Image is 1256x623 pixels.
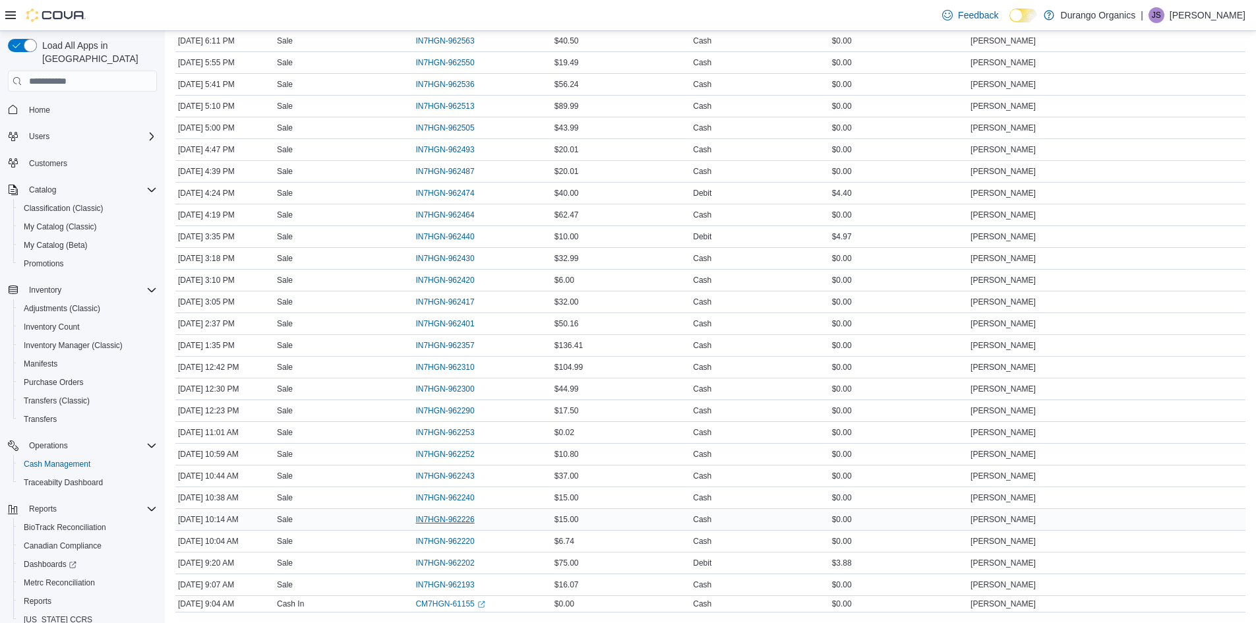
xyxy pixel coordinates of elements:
span: [PERSON_NAME] [971,427,1036,438]
span: [PERSON_NAME] [971,123,1036,133]
span: $20.01 [554,166,579,177]
div: Cash [693,362,711,372]
span: IN7HGN-962357 [415,340,474,351]
a: Reports [18,593,57,609]
span: $0.00 [832,57,852,68]
span: $0.00 [832,427,852,438]
span: $40.50 [554,36,579,46]
span: Reports [24,501,157,517]
a: Traceabilty Dashboard [18,475,108,490]
button: Cash Management [13,455,162,473]
p: Sale [277,79,293,90]
p: Sale [277,275,293,285]
span: My Catalog (Beta) [18,237,157,253]
span: [PERSON_NAME] [971,449,1036,460]
p: Sale [277,405,293,416]
span: IN7HGN-962493 [415,144,474,155]
div: [DATE] 10:44 AM [175,468,274,484]
span: Metrc Reconciliation [24,578,95,588]
p: [PERSON_NAME] [1170,7,1245,23]
a: Canadian Compliance [18,538,107,554]
p: Sale [277,318,293,329]
button: IN7HGN-962290 [415,403,487,419]
div: [DATE] 10:38 AM [175,490,274,506]
span: Inventory Count [24,322,80,332]
div: [DATE] 1:35 PM [175,338,274,353]
button: Catalog [3,181,162,199]
button: Catalog [24,182,61,198]
span: IN7HGN-962536 [415,79,474,90]
div: Cash [693,79,711,90]
span: $0.00 [832,36,852,46]
span: $37.00 [554,471,579,481]
span: $10.80 [554,449,579,460]
button: IN7HGN-962357 [415,338,487,353]
div: Cash [693,384,711,394]
span: IN7HGN-962310 [415,362,474,372]
button: My Catalog (Beta) [13,236,162,254]
span: Inventory [29,285,61,295]
span: $15.00 [554,492,579,503]
button: IN7HGN-962430 [415,251,487,266]
span: $0.00 [832,362,852,372]
button: IN7HGN-962193 [415,577,487,593]
p: Sale [277,210,293,220]
span: Manifests [18,356,157,372]
span: $32.99 [554,253,579,264]
button: IN7HGN-962310 [415,359,487,375]
span: $0.00 [832,166,852,177]
button: Promotions [13,254,162,273]
button: Inventory [3,281,162,299]
a: Classification (Classic) [18,200,109,216]
div: [DATE] 5:41 PM [175,76,274,92]
button: IN7HGN-962300 [415,381,487,397]
span: $0.00 [832,340,852,351]
a: Feedback [937,2,1003,28]
span: [PERSON_NAME] [971,231,1036,242]
button: BioTrack Reconciliation [13,518,162,537]
span: $0.00 [832,253,852,264]
span: $0.02 [554,427,574,438]
span: IN7HGN-962290 [415,405,474,416]
span: $62.47 [554,210,579,220]
button: IN7HGN-962226 [415,512,487,527]
span: $6.00 [554,275,574,285]
p: Sale [277,492,293,503]
span: [PERSON_NAME] [971,405,1036,416]
button: IN7HGN-962474 [415,185,487,201]
span: Users [29,131,49,142]
a: Purchase Orders [18,374,89,390]
span: $32.00 [554,297,579,307]
p: Sale [277,36,293,46]
div: Cash [693,166,711,177]
div: [DATE] 12:42 PM [175,359,274,375]
span: [PERSON_NAME] [971,318,1036,329]
img: Cova [26,9,86,22]
div: [DATE] 5:00 PM [175,120,274,136]
span: [PERSON_NAME] [971,79,1036,90]
button: Inventory Manager (Classic) [13,336,162,355]
a: Transfers [18,411,62,427]
span: Customers [24,155,157,171]
span: $20.01 [554,144,579,155]
div: [DATE] 11:01 AM [175,425,274,440]
span: $104.99 [554,362,583,372]
span: Canadian Compliance [24,541,102,551]
span: $89.99 [554,101,579,111]
div: [DATE] 2:37 PM [175,316,274,332]
span: Cash Management [24,459,90,469]
span: My Catalog (Classic) [24,222,97,232]
button: Transfers (Classic) [13,392,162,410]
span: Operations [24,438,157,454]
p: Sale [277,384,293,394]
span: Classification (Classic) [18,200,157,216]
span: BioTrack Reconciliation [18,519,157,535]
a: Metrc Reconciliation [18,575,100,591]
span: JS [1152,7,1161,23]
button: Metrc Reconciliation [13,574,162,592]
div: Jason Shelton [1149,7,1164,23]
p: Sale [277,449,293,460]
p: Sale [277,297,293,307]
span: Home [29,105,50,115]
